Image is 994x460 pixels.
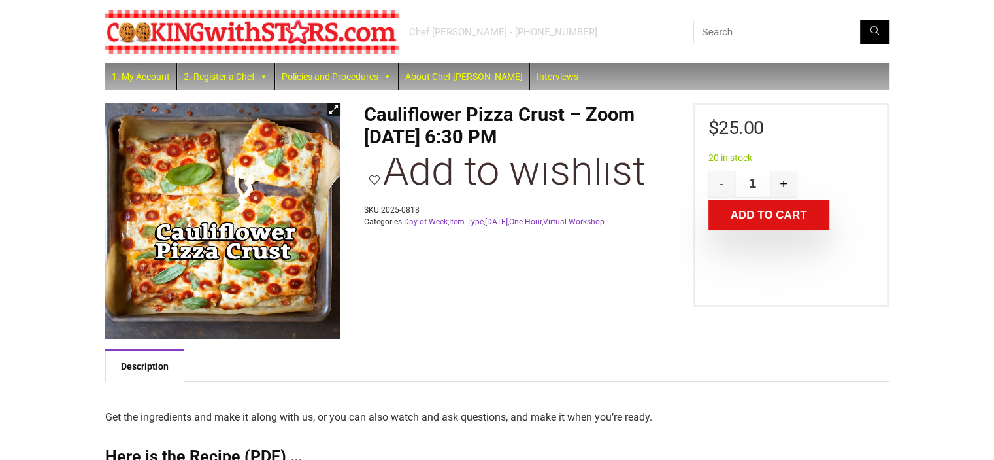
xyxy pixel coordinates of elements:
a: Day of Week [404,217,448,226]
iframe: PayPal [708,269,874,292]
a: 1. My Account [105,63,176,90]
a: View full-screen image gallery [327,103,340,116]
button: Search [860,20,889,44]
a: One Hour [509,217,542,226]
a: Description [105,351,184,382]
iframe: PayPal Message 1 [708,241,874,263]
span: 2025-0818 [381,205,420,215]
div: Chef [PERSON_NAME] - [PHONE_NUMBER] [409,26,597,39]
a: Virtual Workshop [543,217,605,226]
p: 20 in stock [708,153,874,162]
button: Add to cart [708,200,829,230]
a: Interviews [530,63,585,90]
h1: Cauliflower Pizza Crust – Zoom [DATE] 6:30 PM [364,103,677,148]
input: Qty [735,171,770,198]
span: SKU: [364,204,677,216]
button: + [770,171,797,198]
span: $ [708,116,719,139]
img: Chef Paula's Cooking With Stars [105,10,399,54]
a: About Chef [PERSON_NAME] [399,63,529,90]
a: Policies and Procedures [275,63,398,90]
p: Get the ingredients and make it along with us, or you can also watch and ask questions, and make ... [105,408,889,427]
span: Categories: , , , , [364,216,677,228]
a: 2. Register a Chef [177,63,274,90]
a: [DATE] [485,217,508,226]
bdi: 25.00 [708,116,764,139]
button: - [708,171,735,198]
input: Search [693,20,889,44]
a: Item Type [449,217,484,226]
